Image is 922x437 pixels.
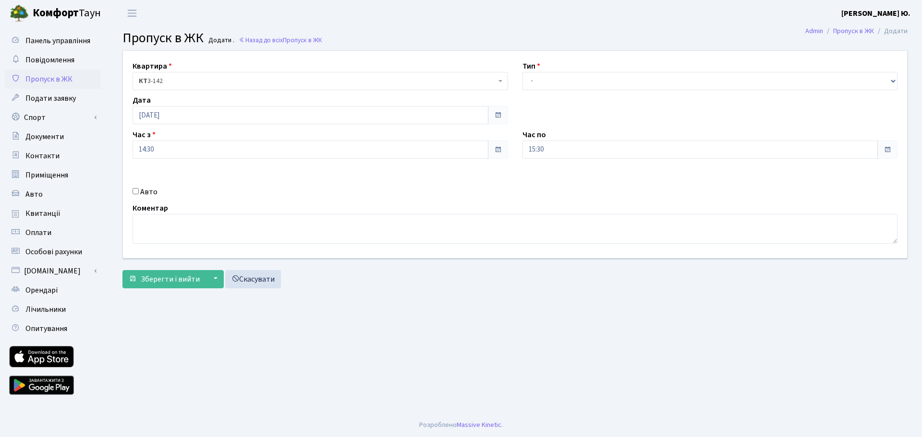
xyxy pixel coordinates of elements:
[133,94,151,106] label: Дата
[5,300,101,319] a: Лічильники
[5,281,101,300] a: Орендарі
[791,21,922,41] nav: breadcrumb
[5,319,101,338] a: Опитування
[522,60,540,72] label: Тип
[25,151,60,161] span: Контакти
[5,70,101,89] a: Пропуск в ЖК
[206,36,234,45] small: Додати .
[120,5,144,21] button: Переключити навігацію
[25,74,73,84] span: Пропуск в ЖК
[25,323,67,334] span: Опитування
[133,60,172,72] label: Квартира
[5,185,101,204] a: Авто
[25,304,66,315] span: Лічильники
[122,270,206,288] button: Зберегти і вийти
[5,50,101,70] a: Повідомлення
[5,146,101,165] a: Контакти
[141,274,200,284] span: Зберегти і вийти
[25,131,64,142] span: Документи
[805,26,823,36] a: Admin
[25,170,68,180] span: Приміщення
[5,127,101,146] a: Документи
[25,55,74,65] span: Повідомлення
[419,420,503,430] div: Розроблено .
[25,208,61,219] span: Квитанції
[122,28,204,47] span: Пропуск в ЖК
[25,227,51,238] span: Оплати
[239,35,322,45] a: Назад до всіхПропуск в ЖК
[5,223,101,242] a: Оплати
[522,129,546,141] label: Час по
[5,31,101,50] a: Панель управління
[874,26,908,36] li: Додати
[5,204,101,223] a: Квитанції
[5,261,101,281] a: [DOMAIN_NAME]
[25,93,76,104] span: Подати заявку
[5,165,101,185] a: Приміщення
[10,4,29,23] img: logo.png
[25,285,58,295] span: Орендарі
[5,108,101,127] a: Спорт
[5,89,101,108] a: Подати заявку
[283,35,322,45] span: Пропуск в ЖК
[133,72,508,90] span: <b>КТ</b>&nbsp;&nbsp;&nbsp;&nbsp;3-142
[133,202,168,214] label: Коментар
[33,5,101,22] span: Таун
[133,129,156,141] label: Час з
[139,76,496,86] span: <b>КТ</b>&nbsp;&nbsp;&nbsp;&nbsp;3-142
[25,189,43,200] span: Авто
[225,270,281,288] a: Скасувати
[5,242,101,261] a: Особові рахунки
[139,76,147,86] b: КТ
[841,8,910,19] a: [PERSON_NAME] Ю.
[140,186,158,198] label: Авто
[833,26,874,36] a: Пропуск в ЖК
[457,420,501,430] a: Massive Kinetic
[33,5,79,21] b: Комфорт
[25,35,90,46] span: Панель управління
[25,247,82,257] span: Особові рахунки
